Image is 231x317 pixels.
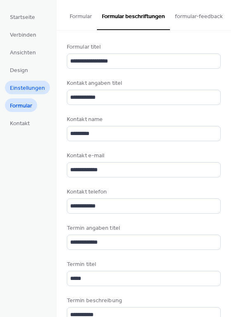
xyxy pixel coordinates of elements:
[5,28,41,41] a: Verbinden
[10,49,36,57] span: Ansichten
[10,13,35,22] span: Startseite
[10,84,45,93] span: Einstellungen
[67,152,219,160] div: Kontakt e-mail
[10,102,32,110] span: Formular
[67,224,219,233] div: Termin angaben titel
[5,45,41,59] a: Ansichten
[5,98,37,112] a: Formular
[10,66,28,75] span: Design
[10,119,30,128] span: Kontakt
[67,260,219,269] div: Termin titel
[10,31,36,40] span: Verbinden
[67,79,219,88] div: Kontakt angaben titel
[5,116,35,130] a: Kontakt
[5,10,40,23] a: Startseite
[5,81,50,94] a: Einstellungen
[67,188,219,196] div: Kontakt telefon
[67,115,219,124] div: Kontakt name
[5,63,33,77] a: Design
[67,43,219,51] div: Formular titel
[67,296,219,305] div: Termin beschreibung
